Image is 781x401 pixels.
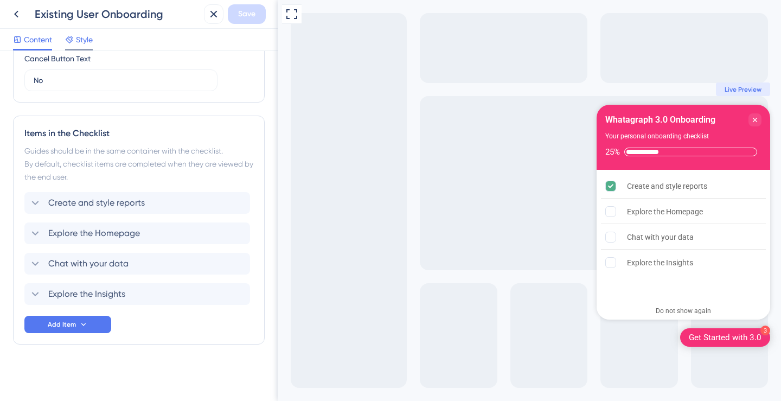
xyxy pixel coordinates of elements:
div: Explore the Insights [349,256,415,269]
div: Create and style reports is complete. [323,174,488,199]
div: 25% [328,147,342,157]
span: Chat with your data [48,257,129,270]
div: Explore the Insights is incomplete. [323,251,488,275]
div: Checklist progress: 25% [328,147,484,157]
div: Create and style reports [349,180,430,193]
div: Items in the Checklist [24,127,253,140]
div: Cancel Button Text [24,52,91,65]
span: Content [24,33,52,46]
span: Add Item [48,320,76,329]
div: Get Started with 3.0 [411,332,484,343]
input: Type the value [34,74,208,86]
button: Save [228,4,266,24]
button: Add Item [24,316,111,333]
div: Open Get Started with 3.0 checklist, remaining modules: 3 [402,328,492,347]
span: Explore the Homepage [48,227,140,240]
div: Close Checklist [471,113,484,126]
div: Do not show again [378,307,433,315]
div: Checklist items [319,170,492,299]
div: Explore the Homepage is incomplete. [323,200,488,224]
span: Save [238,8,255,21]
span: Create and style reports [48,196,145,209]
div: Chat with your data [349,231,416,244]
div: Existing User Onboarding [35,7,200,22]
div: Guides should be in the same container with the checklist. By default, checklist items are comple... [24,144,253,183]
span: Live Preview [447,85,484,94]
div: Your personal onboarding checklist [328,131,431,142]
div: Chat with your data is incomplete. [323,225,488,250]
span: Explore the Insights [48,288,125,301]
div: Whatagraph 3.0 Onboarding [328,113,438,126]
div: Explore the Homepage [349,205,425,218]
span: Style [76,33,93,46]
div: Checklist Container [319,105,492,320]
div: 3 [483,326,492,335]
